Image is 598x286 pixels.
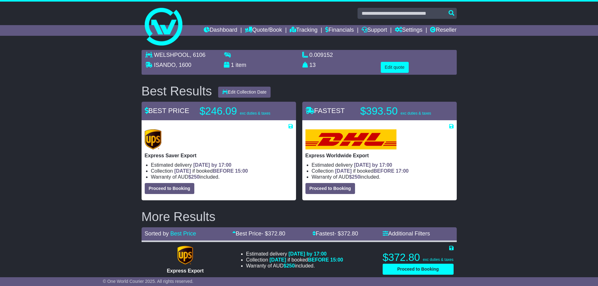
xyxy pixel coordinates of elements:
[174,168,191,174] span: [DATE]
[334,230,358,237] span: - $
[374,168,395,174] span: BEFORE
[310,62,316,68] span: 13
[290,25,317,36] a: Tracking
[381,62,409,73] button: Edit quote
[145,183,194,194] button: Proceed to Booking
[151,162,293,168] li: Estimated delivery
[235,168,248,174] span: 15:00
[176,62,191,68] span: , 1600
[200,105,278,117] p: $246.09
[246,257,343,263] li: Collection
[325,25,354,36] a: Financials
[283,263,295,268] span: $
[138,84,215,98] div: Best Results
[305,183,355,194] button: Proceed to Booking
[145,107,189,115] span: BEST PRICE
[383,264,454,275] button: Proceed to Booking
[308,257,329,262] span: BEFORE
[305,107,345,115] span: FASTEST
[305,129,396,149] img: DHL: Express Worldwide Export
[154,62,176,68] span: ISANDO
[232,230,285,237] a: Best Price- $372.80
[261,230,285,237] span: - $
[246,263,343,269] li: Warranty of AUD included.
[218,87,271,98] button: Edit Collection Date
[354,162,392,168] span: [DATE] by 17:00
[330,257,343,262] span: 15:00
[151,174,293,180] li: Warranty of AUD included.
[360,105,439,117] p: $393.50
[395,25,423,36] a: Settings
[270,257,343,262] span: if booked
[312,162,454,168] li: Estimated delivery
[145,153,293,159] p: Express Saver Export
[268,230,285,237] span: 372.80
[312,168,454,174] li: Collection
[151,168,293,174] li: Collection
[240,111,270,116] span: exc duties & taxes
[170,230,196,237] a: Best Price
[288,251,327,256] span: [DATE] by 17:00
[245,25,282,36] a: Quote/Book
[154,52,190,58] span: WELSHPOOL
[174,168,248,174] span: if booked
[193,162,232,168] span: [DATE] by 17:00
[305,153,454,159] p: Express Worldwide Export
[312,230,358,237] a: Fastest- $372.80
[396,168,409,174] span: 17:00
[383,251,454,264] p: $372.80
[312,174,454,180] li: Warranty of AUD included.
[145,129,162,149] img: UPS (new): Express Saver Export
[177,246,193,265] img: UPS (new): Express Export
[231,62,234,68] span: 1
[145,230,169,237] span: Sorted by
[246,251,343,257] li: Estimated delivery
[103,279,194,284] span: © One World Courier 2025. All rights reserved.
[142,210,457,224] h2: More Results
[383,230,430,237] a: Additional Filters
[213,168,234,174] span: BEFORE
[191,174,200,180] span: 250
[188,174,200,180] span: $
[204,25,237,36] a: Dashboard
[362,25,387,36] a: Support
[310,52,333,58] span: 0.009152
[335,168,408,174] span: if booked
[401,111,431,116] span: exc duties & taxes
[167,268,203,273] span: Express Export
[286,263,295,268] span: 250
[352,174,360,180] span: 250
[335,168,352,174] span: [DATE]
[430,25,456,36] a: Reseller
[341,230,358,237] span: 372.80
[270,257,286,262] span: [DATE]
[190,52,206,58] span: , 6106
[423,257,453,262] span: exc duties & taxes
[349,174,360,180] span: $
[236,62,246,68] span: item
